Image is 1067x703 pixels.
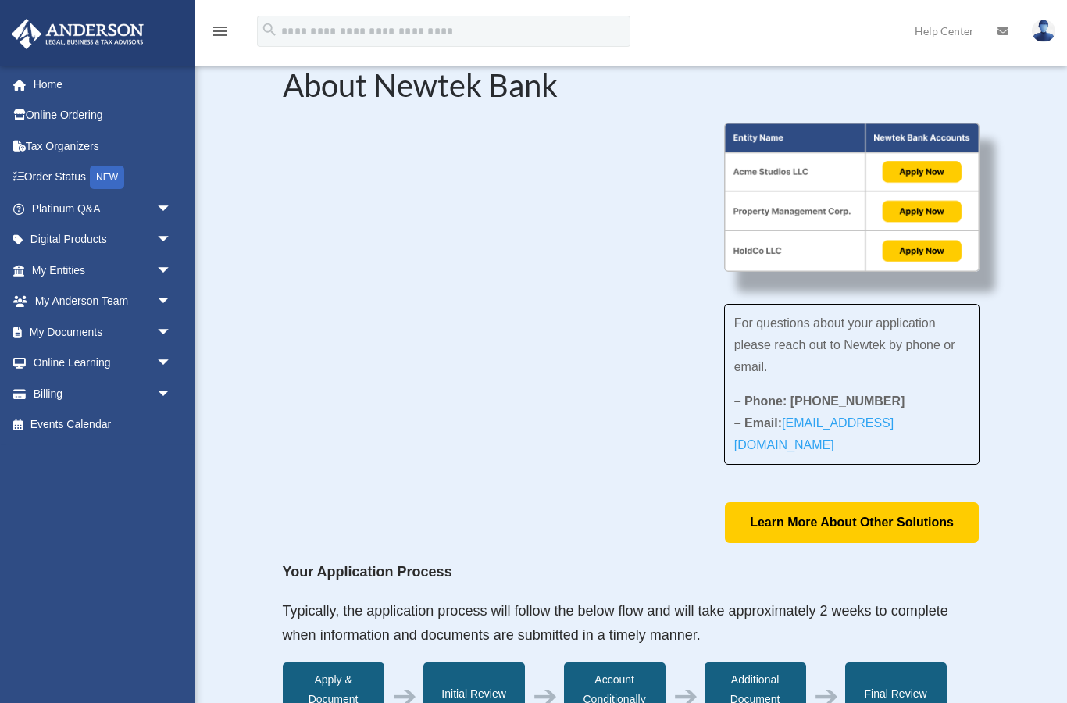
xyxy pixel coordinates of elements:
[156,348,187,380] span: arrow_drop_down
[156,316,187,348] span: arrow_drop_down
[211,22,230,41] i: menu
[11,100,195,131] a: Online Ordering
[283,123,686,349] iframe: NewtekOne and Newtek Bank's Partnership with Anderson Advisors
[725,502,979,542] a: Learn More About Other Solutions
[156,378,187,410] span: arrow_drop_down
[734,316,955,373] span: For questions about your application please reach out to Newtek by phone or email.
[734,416,894,451] strong: – Email:
[283,70,980,109] h2: About Newtek Bank
[211,27,230,41] a: menu
[11,378,195,409] a: Billingarrow_drop_down
[11,162,195,194] a: Order StatusNEW
[11,348,195,379] a: Online Learningarrow_drop_down
[261,21,278,38] i: search
[11,130,195,162] a: Tax Organizers
[11,409,195,441] a: Events Calendar
[156,224,187,256] span: arrow_drop_down
[90,166,124,189] div: NEW
[734,416,894,459] a: [EMAIL_ADDRESS][DOMAIN_NAME]
[156,286,187,318] span: arrow_drop_down
[11,224,195,255] a: Digital Productsarrow_drop_down
[724,123,980,272] img: About Partnership Graphic (3)
[11,255,195,286] a: My Entitiesarrow_drop_down
[1032,20,1055,42] img: User Pic
[734,394,905,408] strong: – Phone: [PHONE_NUMBER]
[283,603,948,644] span: Typically, the application process will follow the below flow and will take approximately 2 weeks...
[11,316,195,348] a: My Documentsarrow_drop_down
[11,286,195,317] a: My Anderson Teamarrow_drop_down
[283,564,452,580] strong: Your Application Process
[156,255,187,287] span: arrow_drop_down
[11,193,195,224] a: Platinum Q&Aarrow_drop_down
[156,193,187,225] span: arrow_drop_down
[7,19,148,49] img: Anderson Advisors Platinum Portal
[11,69,195,100] a: Home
